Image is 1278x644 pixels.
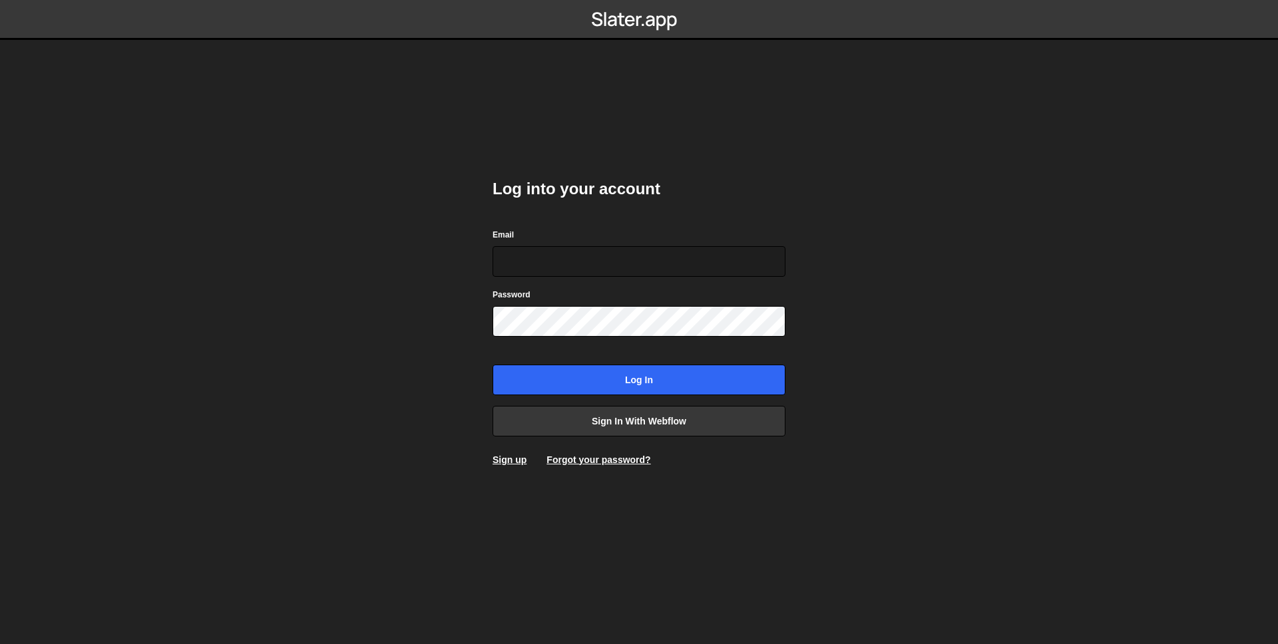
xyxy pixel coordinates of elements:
[493,454,527,465] a: Sign up
[493,178,785,200] h2: Log into your account
[493,228,514,241] label: Email
[493,365,785,395] input: Log in
[493,406,785,436] a: Sign in with Webflow
[493,288,531,301] label: Password
[546,454,650,465] a: Forgot your password?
